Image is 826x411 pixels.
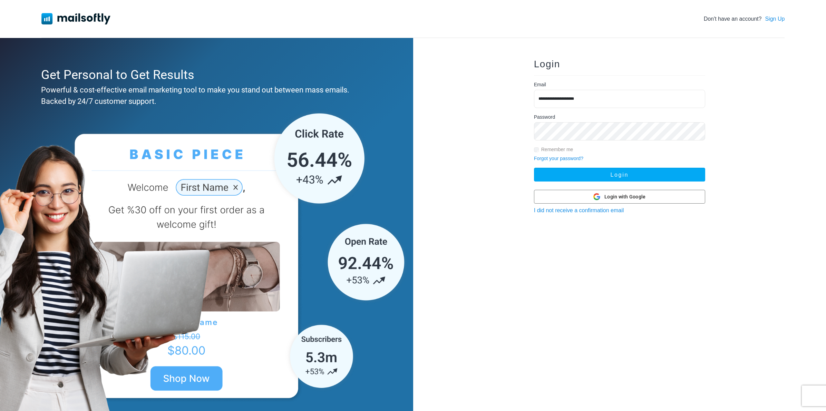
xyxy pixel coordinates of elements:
a: I did not receive a confirmation email [534,207,624,213]
button: Login with Google [534,190,705,204]
span: Login [534,59,560,69]
a: Forgot your password? [534,156,583,161]
div: Powerful & cost-effective email marketing tool to make you stand out between mass emails. Backed ... [41,84,369,107]
label: Email [534,81,546,88]
span: Login with Google [604,193,645,200]
div: Get Personal to Get Results [41,66,369,84]
label: Remember me [541,146,573,153]
div: Don't have an account? [704,15,785,23]
img: Mailsoftly [41,13,110,24]
a: Sign Up [765,15,785,23]
label: Password [534,114,555,121]
button: Login [534,168,705,182]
